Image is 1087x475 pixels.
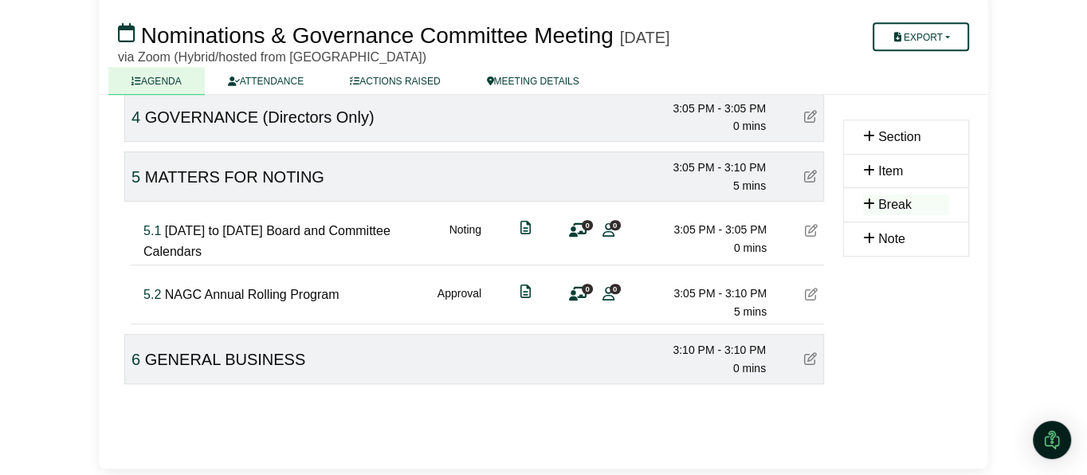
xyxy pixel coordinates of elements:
[733,120,766,132] span: 0 mins
[878,198,912,211] span: Break
[873,22,969,51] button: Export
[438,285,481,320] div: Approval
[655,221,767,238] div: 3:05 PM - 3:05 PM
[734,241,767,254] span: 0 mins
[654,100,766,117] div: 3:05 PM - 3:05 PM
[464,67,602,95] a: MEETING DETAILS
[620,28,670,47] div: [DATE]
[165,288,339,301] span: NAGC Annual Rolling Program
[108,67,205,95] a: AGENDA
[118,50,426,64] span: via Zoom (Hybrid/hosted from [GEOGRAPHIC_DATA])
[878,130,920,143] span: Section
[878,164,903,178] span: Item
[143,224,390,258] span: [DATE] to [DATE] Board and Committee Calendars
[654,159,766,176] div: 3:05 PM - 3:10 PM
[131,108,140,126] span: Click to fine tune number
[131,168,140,186] span: Click to fine tune number
[734,305,767,318] span: 5 mins
[733,179,766,192] span: 5 mins
[1033,421,1071,459] div: Open Intercom Messenger
[143,288,161,301] span: Click to fine tune number
[610,220,621,230] span: 0
[131,351,140,368] span: Click to fine tune number
[141,23,614,48] span: Nominations & Governance Committee Meeting
[582,284,593,294] span: 0
[582,220,593,230] span: 0
[143,224,161,237] span: Click to fine tune number
[654,341,766,359] div: 3:10 PM - 3:10 PM
[878,232,905,245] span: Note
[327,67,463,95] a: ACTIONS RAISED
[145,108,375,126] span: GOVERNANCE (Directors Only)
[610,284,621,294] span: 0
[145,351,306,368] span: GENERAL BUSINESS
[449,221,481,261] div: Noting
[145,168,324,186] span: MATTERS FOR NOTING
[655,285,767,302] div: 3:05 PM - 3:10 PM
[205,67,327,95] a: ATTENDANCE
[733,362,766,375] span: 0 mins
